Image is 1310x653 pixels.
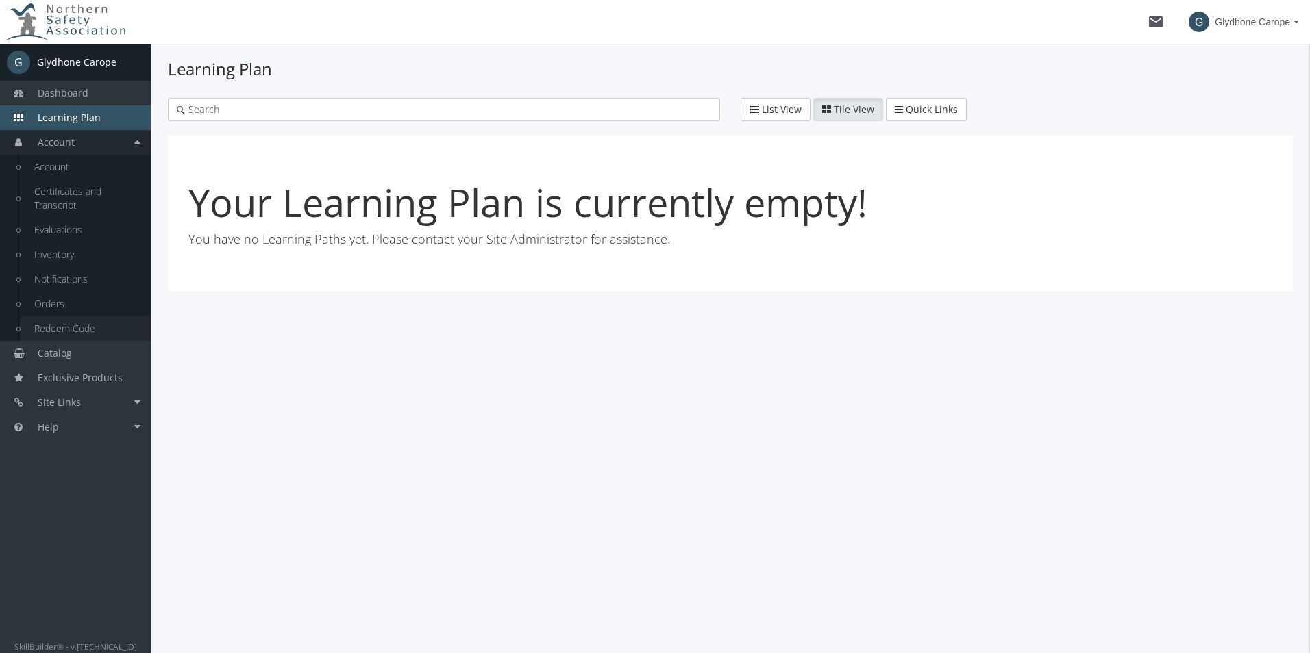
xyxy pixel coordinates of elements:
span: Quick Links [906,103,958,116]
h1: Your Learning Plan is currently empty! [188,181,1272,224]
a: Evaluations [21,218,151,242]
small: SkillBuilder® - v.[TECHNICAL_ID] [14,641,137,652]
a: Orders [21,292,151,316]
div: Glydhone Carope [37,55,116,69]
span: Account [38,136,75,149]
span: G [7,51,30,74]
a: Account [21,155,151,179]
a: Inventory [21,242,151,267]
mat-icon: mail [1148,14,1164,30]
span: Glydhone Carope [1215,10,1290,34]
p: You have no Learning Paths yet. Please contact your Site Administrator for assistance. [188,231,1272,248]
h1: Learning Plan [168,57,1293,81]
span: Catalog [38,346,72,359]
a: Notifications [21,267,151,292]
span: G [1189,12,1209,32]
span: Help [38,420,59,433]
span: Dashboard [38,86,88,99]
a: Certificates and Transcript [21,179,151,218]
span: Site Links [38,396,81,409]
input: Search [185,103,711,116]
span: Tile View [834,103,874,116]
span: Exclusive Products [38,371,123,384]
span: Learning Plan [38,111,101,124]
span: List View [762,103,802,116]
a: Redeem Code [21,316,151,341]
